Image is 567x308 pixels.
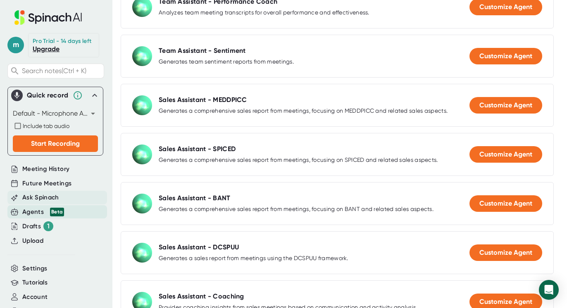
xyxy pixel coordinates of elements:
[132,194,152,213] img: Sales Assistant - BANT
[159,107,448,115] div: Generates a comprehensive sales report from meetings, focusing on MEDDPICC and related sales aspe...
[23,13,40,20] div: v 4.0.25
[159,243,239,251] div: Sales Assistant - DCSPUU
[539,280,559,300] div: Open Intercom Messenger
[31,140,80,147] span: Start Recording
[22,193,59,202] button: Ask Spinach
[132,95,152,115] img: Sales Assistant - MEDDPICC
[82,48,89,54] img: tab_keywords_by_traffic_grey.svg
[479,101,532,109] span: Customize Agent
[22,67,86,75] span: Search notes (Ctrl + K)
[132,145,152,164] img: Sales Assistant - SPICED
[33,38,91,45] div: Pro Trial - 14 days left
[479,298,532,306] span: Customize Agent
[479,150,532,158] span: Customize Agent
[469,97,542,114] button: Customize Agent
[159,47,246,55] div: Team Assistant - Sentiment
[159,194,231,202] div: Sales Assistant - BANT
[479,3,532,11] span: Customize Agent
[22,207,64,217] button: Agents Beta
[21,21,59,28] div: Domain: [URL]
[91,49,139,54] div: Keywords by Traffic
[7,37,24,53] span: m
[132,46,152,66] img: Team Assistant - Sentiment
[479,199,532,207] span: Customize Agent
[479,52,532,60] span: Customize Agent
[159,9,369,17] div: Analyzes team meeting transcripts for overall performance and effectiveness.
[33,45,60,53] a: Upgrade
[22,179,71,188] button: Future Meetings
[31,49,74,54] div: Domain Overview
[479,249,532,256] span: Customize Agent
[22,207,64,217] div: Agents
[23,123,69,129] span: Include tab audio
[469,244,542,261] button: Customize Agent
[132,243,152,263] img: Sales Assistant - DCSPUU
[50,208,64,216] div: Beta
[469,146,542,163] button: Customize Agent
[27,91,69,100] div: Quick record
[22,221,53,231] div: Drafts
[159,145,236,153] div: Sales Assistant - SPICED
[159,255,348,262] div: Generates a sales report from meetings using the DCSPUU framework.
[159,292,244,301] div: Sales Assistant - Coaching
[22,221,53,231] button: Drafts 1
[22,278,48,287] button: Tutorials
[13,21,20,28] img: website_grey.svg
[22,236,43,246] button: Upload
[13,135,98,152] button: Start Recording
[159,156,438,164] div: Generates a comprehensive sales report from meetings, focusing on SPICED and related sales aspects.
[13,107,98,120] div: Default - Microphone Array (Realtek High Definition Audio(SST))
[159,206,434,213] div: Generates a comprehensive sales report from meetings, focusing on BANT and related sales aspects.
[159,58,294,66] div: Generates team sentiment reports from meetings.
[22,264,48,273] button: Settings
[22,292,48,302] button: Account
[11,87,100,104] div: Quick record
[43,221,53,231] div: 1
[469,48,542,64] button: Customize Agent
[22,48,29,54] img: tab_domain_overview_orange.svg
[469,195,542,212] button: Customize Agent
[13,13,20,20] img: logo_orange.svg
[22,164,69,174] button: Meeting History
[159,96,247,104] div: Sales Assistant - MEDDPICC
